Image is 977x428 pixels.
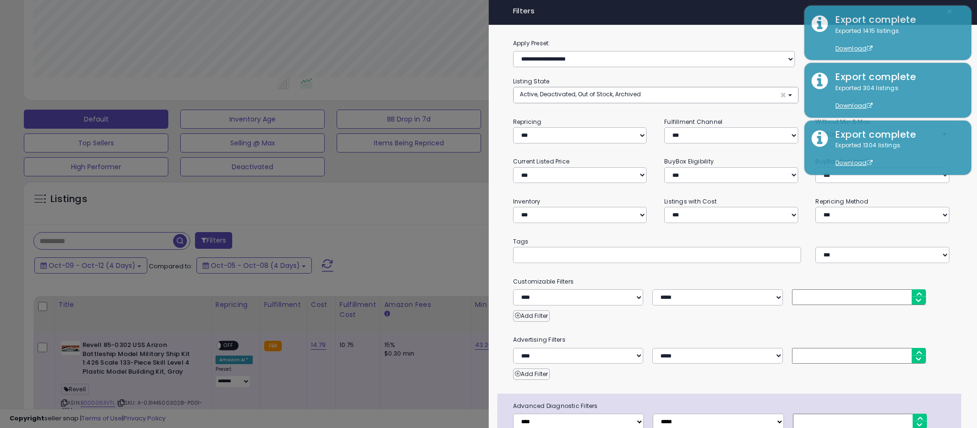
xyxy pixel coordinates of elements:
small: Listings with Cost [664,197,717,205]
a: Download [835,102,873,110]
button: × [943,5,956,18]
small: Repricing [513,118,542,126]
button: Add Filter [513,368,550,380]
small: Inventory [513,197,541,205]
small: Repricing Method [815,197,868,205]
small: BuyBox Eligibility [664,157,714,165]
a: Download [835,44,873,52]
div: Exported 304 listings. [828,84,964,111]
button: Add Filter [513,310,550,322]
h4: Filters [513,7,953,15]
div: Exported 1415 listings. [828,27,964,53]
small: Customizable Filters [506,276,960,287]
span: × [946,5,953,18]
a: Download [835,159,873,167]
small: Listing State [513,77,550,85]
small: Fulfillment Channel [664,118,722,126]
span: Advanced Diagnostic Filters [506,401,961,411]
small: Advertising Filters [506,335,960,345]
div: Export complete [828,128,964,142]
span: Active, Deactivated, Out of Stock, Archived [520,90,641,98]
div: Export complete [828,13,964,27]
span: × [780,90,786,100]
div: Export complete [828,70,964,84]
small: Current Listed Price [513,157,569,165]
div: Exported 1304 listings. [828,141,964,168]
small: Tags [506,236,960,247]
label: Apply Preset: [506,38,960,49]
button: Active, Deactivated, Out of Stock, Archived × [514,87,798,103]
